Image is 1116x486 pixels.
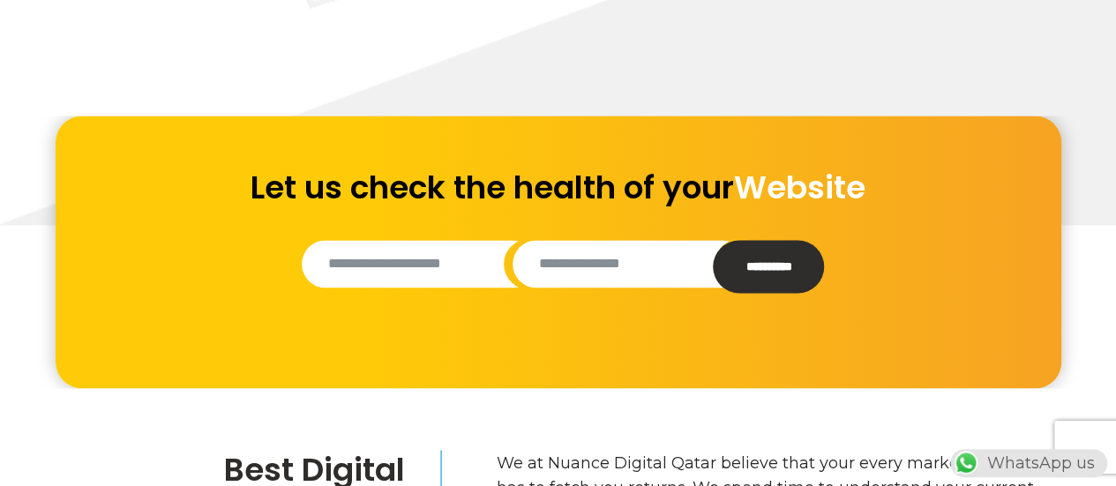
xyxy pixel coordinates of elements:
[950,453,1107,473] a: WhatsAppWhatsApp us
[242,168,874,206] h2: Let us check the health of your
[734,165,865,210] span: Website
[950,449,1107,477] div: WhatsApp us
[64,168,1052,334] form: Contact form
[952,449,980,477] img: WhatsApp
